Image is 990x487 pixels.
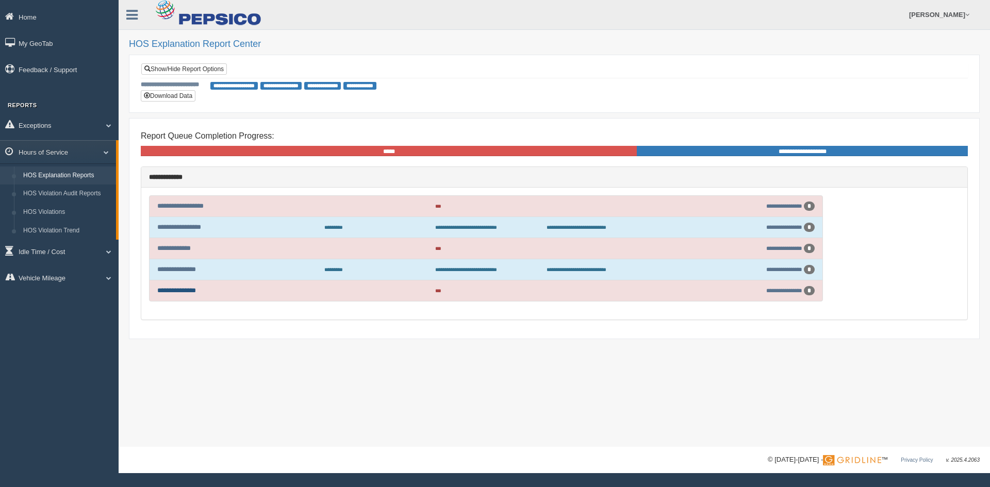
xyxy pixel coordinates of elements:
a: Show/Hide Report Options [141,63,227,75]
a: HOS Explanation Reports [19,166,116,185]
h2: HOS Explanation Report Center [129,39,980,49]
a: HOS Violation Trend [19,222,116,240]
a: Privacy Policy [901,457,933,463]
div: © [DATE]-[DATE] - ™ [768,455,980,465]
img: Gridline [823,455,881,465]
button: Download Data [141,90,195,102]
a: HOS Violation Audit Reports [19,184,116,203]
h4: Report Queue Completion Progress: [141,131,968,141]
a: HOS Violations [19,203,116,222]
span: v. 2025.4.2063 [946,457,980,463]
